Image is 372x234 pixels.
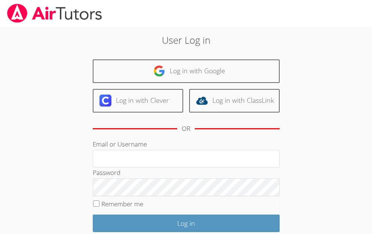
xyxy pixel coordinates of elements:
[93,168,120,177] label: Password
[101,200,143,208] label: Remember me
[93,89,183,113] a: Log in with Clever
[182,123,190,134] div: OR
[99,95,111,107] img: clever-logo-6eab21bc6e7a338710f1a6ff85c0baf02591cd810cc4098c63d3a4b26e2feb20.svg
[52,33,320,47] h2: User Log in
[153,65,165,77] img: google-logo-50288ca7cdecda66e5e0955fdab243c47b7ad437acaf1139b6f446037453330a.svg
[189,89,280,113] a: Log in with ClassLink
[6,4,103,23] img: airtutors_banner-c4298cdbf04f3fff15de1276eac7730deb9818008684d7c2e4769d2f7ddbe033.png
[93,215,280,232] input: Log in
[196,95,208,107] img: classlink-logo-d6bb404cc1216ec64c9a2012d9dc4662098be43eaf13dc465df04b49fa7ab582.svg
[93,140,147,148] label: Email or Username
[93,59,280,83] a: Log in with Google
